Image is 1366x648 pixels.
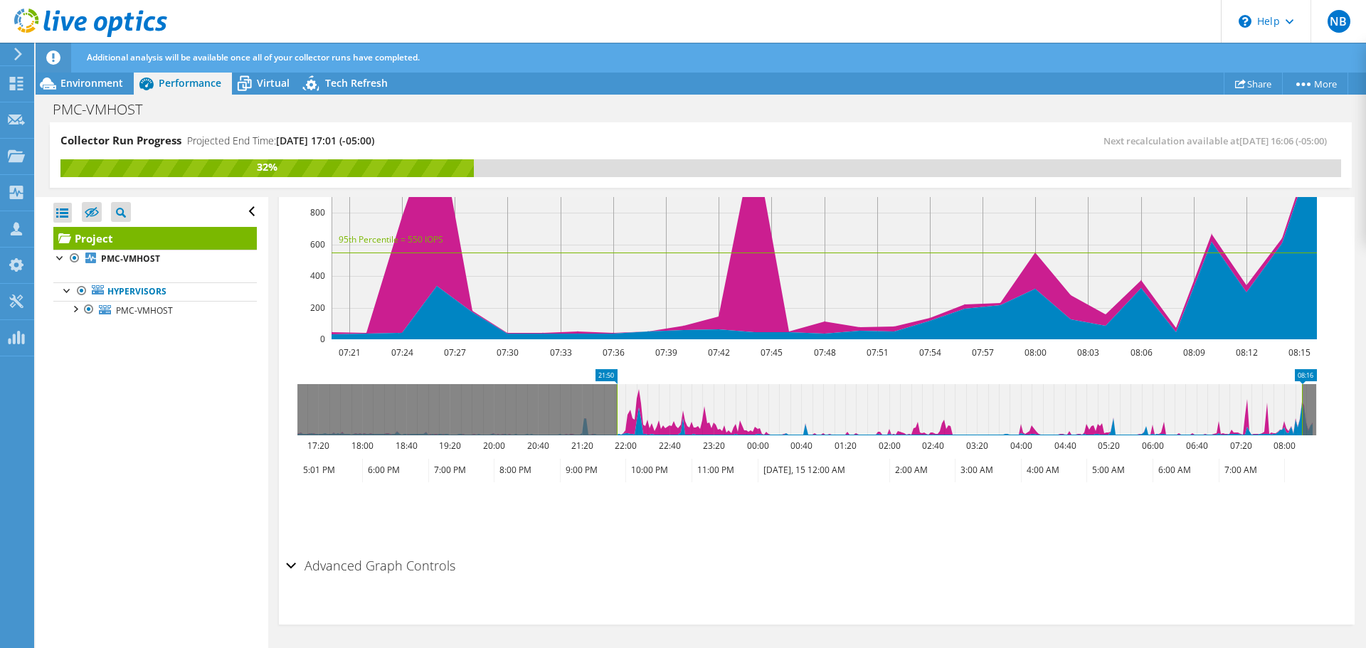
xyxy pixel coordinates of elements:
text: 06:40 [1186,440,1208,452]
span: Virtual [257,76,290,90]
span: Additional analysis will be available once all of your collector runs have completed. [87,51,420,63]
text: 08:03 [1077,346,1099,358]
text: 00:00 [747,440,769,452]
text: 08:12 [1236,346,1258,358]
text: 04:40 [1054,440,1076,452]
text: 08:00 [1274,440,1296,452]
text: 20:40 [527,440,549,452]
a: Project [53,227,257,250]
text: 00:40 [790,440,812,452]
text: 07:39 [655,346,677,358]
text: 95th Percentile = 550 IOPS [339,233,443,245]
text: 07:54 [919,346,941,358]
svg: \n [1239,15,1251,28]
a: Share [1224,73,1283,95]
span: Performance [159,76,221,90]
text: 400 [310,270,325,282]
div: 32% [60,159,474,175]
text: 20:00 [483,440,505,452]
text: 0 [320,333,325,345]
text: 07:21 [339,346,361,358]
text: 02:40 [922,440,944,452]
text: 07:45 [761,346,783,358]
text: 07:20 [1230,440,1252,452]
text: 08:09 [1183,346,1205,358]
span: Tech Refresh [325,76,388,90]
text: 03:20 [966,440,988,452]
text: 18:00 [351,440,374,452]
a: PMC-VMHOST [53,250,257,268]
h1: PMC-VMHOST [46,102,164,117]
text: 05:20 [1098,440,1120,452]
text: 600 [310,238,325,250]
text: 08:06 [1131,346,1153,358]
text: 23:20 [703,440,725,452]
text: 07:36 [603,346,625,358]
text: 07:30 [497,346,519,358]
text: 07:42 [708,346,730,358]
text: 200 [310,302,325,314]
text: 04:00 [1010,440,1032,452]
text: 01:20 [835,440,857,452]
text: 18:40 [396,440,418,452]
text: 07:33 [550,346,572,358]
text: 07:51 [867,346,889,358]
b: PMC-VMHOST [101,253,160,265]
a: More [1282,73,1348,95]
text: 07:27 [444,346,466,358]
a: PMC-VMHOST [53,301,257,319]
text: 07:24 [391,346,413,358]
text: 17:20 [307,440,329,452]
span: [DATE] 17:01 (-05:00) [276,134,374,147]
a: Hypervisors [53,282,257,301]
text: 21:20 [571,440,593,452]
text: 22:00 [615,440,637,452]
text: 07:48 [814,346,836,358]
text: 800 [310,206,325,218]
text: 07:57 [972,346,994,358]
span: [DATE] 16:06 (-05:00) [1239,134,1327,147]
span: NB [1328,10,1350,33]
span: Environment [60,76,123,90]
h4: Projected End Time: [187,133,374,149]
text: 22:40 [659,440,681,452]
span: PMC-VMHOST [116,304,173,317]
text: 19:20 [439,440,461,452]
span: Next recalculation available at [1103,134,1334,147]
text: 02:00 [879,440,901,452]
h2: Advanced Graph Controls [286,551,455,580]
text: 08:15 [1288,346,1311,358]
text: 06:00 [1142,440,1164,452]
text: 08:00 [1024,346,1047,358]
